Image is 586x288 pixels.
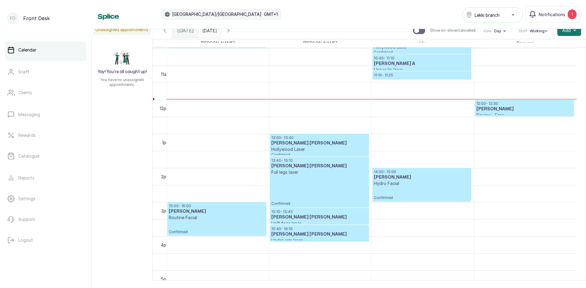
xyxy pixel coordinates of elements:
p: Catalogue [18,153,39,159]
p: Confirmed [169,221,265,234]
button: Notifications1 [526,6,580,23]
span: Opeyemi [515,39,535,47]
p: Hydro Facial [374,180,470,187]
div: 1 [568,9,577,19]
a: Support [5,211,86,228]
p: Confirmed [271,152,367,157]
a: Calendar [5,41,86,59]
div: [DATE] [172,23,199,37]
div: 12pm [158,105,171,112]
div: 5pm [160,276,171,282]
div: 2pm [160,173,171,180]
p: You have no unassigned appointments. [95,77,149,87]
p: Calendar [18,47,36,53]
p: Full legs laser [271,169,367,175]
p: 13:40 - 15:10 [271,158,367,163]
span: Add [562,27,571,34]
span: [PERSON_NAME] [302,39,339,47]
span: [PERSON_NAME] [199,39,236,47]
h2: Yay! You’re all caught up! [98,69,147,75]
p: 14:00 - 15:00 [374,169,470,174]
div: 3pm [160,208,171,214]
span: Day [494,29,501,34]
a: Settings [5,190,86,207]
p: Half face laser [271,220,367,226]
p: Show no-show/cancelled [430,28,476,33]
p: [GEOGRAPHIC_DATA]/[GEOGRAPHIC_DATA] [172,11,262,17]
p: 13:00 - 13:40 [271,135,367,140]
p: 10:40 - 11:10 [374,56,470,61]
h3: [PERSON_NAME] [PERSON_NAME] [271,140,367,146]
p: Confirmed [271,175,367,206]
a: Messaging [5,106,86,123]
p: Logout [18,237,33,243]
button: Logout [5,232,86,249]
button: ViewDay [483,29,508,34]
p: 15:10 - 15:40 [271,209,367,214]
div: 11am [160,71,171,77]
p: Upper lip laser [374,67,470,73]
p: GMT+1 [264,11,278,17]
p: Front Desk [23,15,50,22]
button: Lekki branch [462,7,523,23]
p: Reports [18,175,34,181]
p: Confirmed [374,50,470,55]
p: Routine Facial [169,215,265,221]
h3: [PERSON_NAME] [PERSON_NAME] [271,231,367,237]
h3: [PERSON_NAME] [PERSON_NAME] [271,163,367,169]
p: Hollywood Laser [271,146,367,152]
p: 15:00 - 16:00 [169,204,265,208]
button: Add [557,25,581,36]
p: Support [18,216,35,222]
button: StaffWorking [519,29,550,34]
a: Catalogue [5,148,86,165]
p: Under arm laser [271,237,367,244]
h3: [PERSON_NAME] A [374,61,470,67]
p: Rewards [18,132,36,138]
span: Notifications [539,11,565,18]
p: 15:40 - 16:10 [271,226,367,231]
p: Staff [18,69,29,75]
span: Lekki branch [475,12,500,18]
p: 12:00 - 12:30 [476,101,573,106]
p: FD [10,15,16,21]
p: 11:10 - 11:25 [374,73,470,78]
h3: [PERSON_NAME] [169,208,265,215]
h3: [PERSON_NAME] [476,106,573,112]
span: Uju [418,39,427,47]
p: Messaging [18,112,40,118]
h3: [PERSON_NAME] [374,174,470,180]
p: Settings [18,196,35,202]
span: [DATE] [177,27,194,34]
p: Unassigned appointments [93,24,151,35]
a: Clients [5,84,86,101]
a: Reports [5,169,86,187]
h3: [PERSON_NAME] [PERSON_NAME] [271,214,367,220]
a: Rewards [5,127,86,144]
p: Confirmed [374,187,470,200]
p: Review - Free [476,112,573,118]
div: 4pm [160,242,171,248]
h3: [PERSON_NAME] A [374,78,470,84]
span: View [483,29,492,34]
span: Staff [519,29,527,34]
span: Working [530,29,544,34]
a: Staff [5,63,86,80]
div: 1pm [161,139,171,146]
p: Clients [18,90,32,96]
